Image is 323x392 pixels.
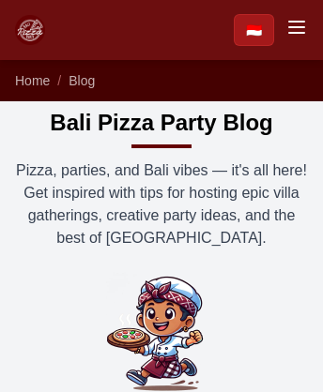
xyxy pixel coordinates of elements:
[101,272,222,392] img: Bali Pizza Party Blog
[15,73,50,88] a: Home
[57,71,61,90] li: /
[234,14,274,46] a: Beralih ke Bahasa Indonesia
[15,15,45,45] img: Bali Pizza Party Logo
[15,159,308,249] p: Pizza, parties, and Bali vibes — it's all here! Get inspired with tips for hosting epic villa gat...
[50,109,272,137] h1: Bali Pizza Party Blog
[69,73,95,88] a: Blog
